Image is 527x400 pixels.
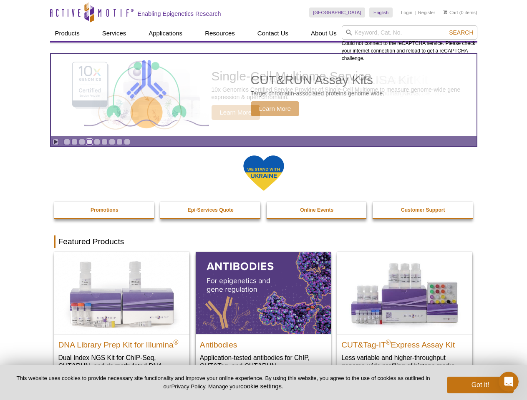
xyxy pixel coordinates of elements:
a: Contact Us [252,25,293,41]
a: Login [401,10,412,15]
h2: Enabling Epigenetics Research [138,10,221,17]
a: Applications [144,25,187,41]
img: We Stand With Ukraine [243,155,285,192]
a: All Antibodies Antibodies Application-tested antibodies for ChIP, CUT&Tag, and CUT&RUN. [196,252,331,378]
a: Go to slide 1 [64,139,70,145]
sup: ® [386,338,391,345]
span: Search [449,29,473,36]
button: cookie settings [240,382,282,390]
a: Go to slide 6 [101,139,108,145]
a: Services [97,25,131,41]
a: Online Events [267,202,368,218]
h2: CUT&Tag-IT Express Assay Kit [341,337,468,349]
iframe: Intercom live chat [499,372,519,392]
img: CUT&RUN Assay Kits [84,57,209,133]
img: All Antibodies [196,252,331,334]
li: (0 items) [444,7,477,17]
sup: ® [174,338,179,345]
div: Could not connect to the reCAPTCHA service. Please check your internet connection and reload to g... [342,25,477,62]
a: Promotions [54,202,155,218]
a: Go to slide 4 [86,139,93,145]
a: Go to slide 5 [94,139,100,145]
a: Go to slide 9 [124,139,130,145]
a: CUT&Tag-IT® Express Assay Kit CUT&Tag-IT®Express Assay Kit Less variable and higher-throughput ge... [337,252,472,378]
p: Dual Index NGS Kit for ChIP-Seq, CUT&RUN, and ds methylated DNA assays. [58,353,185,379]
a: Epi-Services Quote [160,202,261,218]
a: Go to slide 2 [71,139,78,145]
h2: Antibodies [200,337,327,349]
a: Customer Support [373,202,474,218]
h2: DNA Library Prep Kit for Illumina [58,337,185,349]
a: Resources [200,25,240,41]
img: Your Cart [444,10,447,14]
p: Less variable and higher-throughput genome-wide profiling of histone marks​. [341,353,468,370]
button: Search [446,29,476,36]
img: DNA Library Prep Kit for Illumina [54,252,189,334]
strong: Online Events [300,207,333,213]
a: [GEOGRAPHIC_DATA] [309,7,366,17]
a: Register [418,10,435,15]
strong: Epi-Services Quote [188,207,234,213]
img: CUT&Tag-IT® Express Assay Kit [337,252,472,334]
a: Cart [444,10,458,15]
a: Go to slide 3 [79,139,85,145]
button: Got it! [447,377,514,393]
strong: Promotions [91,207,119,213]
a: Products [50,25,85,41]
li: | [415,7,416,17]
strong: Customer Support [401,207,445,213]
p: Application-tested antibodies for ChIP, CUT&Tag, and CUT&RUN. [200,353,327,370]
input: Keyword, Cat. No. [342,25,477,40]
p: This website uses cookies to provide necessary site functionality and improve your online experie... [13,375,433,390]
a: DNA Library Prep Kit for Illumina DNA Library Prep Kit for Illumina® Dual Index NGS Kit for ChIP-... [54,252,189,387]
h2: CUT&RUN Assay Kits [251,74,385,86]
a: Privacy Policy [171,383,205,390]
a: English [369,7,393,17]
a: Go to slide 7 [109,139,115,145]
article: CUT&RUN Assay Kits [51,54,477,136]
a: About Us [306,25,342,41]
span: Learn More [251,101,300,116]
a: CUT&RUN Assay Kits CUT&RUN Assay Kits Target chromatin-associated proteins genome wide. Learn More [51,54,477,136]
h2: Featured Products [54,235,473,248]
a: Go to slide 8 [116,139,123,145]
a: Toggle autoplay [53,139,59,145]
p: Target chromatin-associated proteins genome wide. [251,90,385,97]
